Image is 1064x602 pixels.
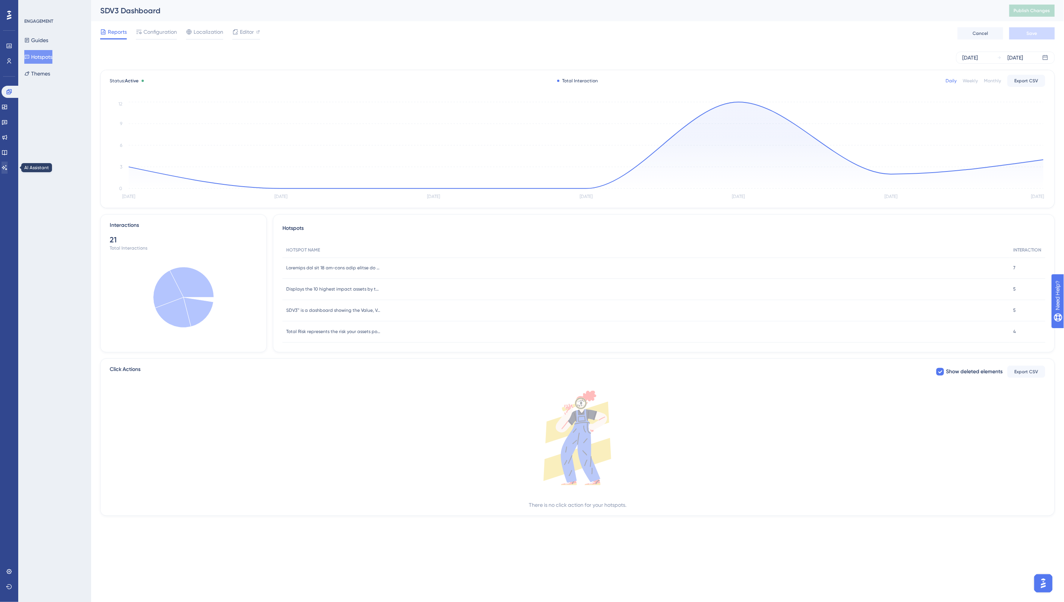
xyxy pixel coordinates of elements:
[1007,366,1045,378] button: Export CSV
[580,194,593,200] tspan: [DATE]
[286,265,381,271] span: Loremips dol sit 18 am-cons adip elitse do eiusm (Tempori ut Laboreet).Dolor magn a enim admin ve...
[1015,369,1039,375] span: Export CSV
[286,307,381,313] span: SDV3™ is a dashboard showing the Value, Volume, and Vulnerability of your sensitive data sorted b...
[1014,265,1016,271] span: 7
[884,194,897,200] tspan: [DATE]
[963,78,978,84] div: Weekly
[275,194,288,200] tspan: [DATE]
[100,5,990,16] div: SDV3 Dashboard
[120,121,122,126] tspan: 9
[427,194,440,200] tspan: [DATE]
[119,186,122,191] tspan: 0
[973,30,988,36] span: Cancel
[1008,53,1023,62] div: [DATE]
[557,78,598,84] div: Total Interaction
[1007,75,1045,87] button: Export CSV
[963,53,978,62] div: [DATE]
[286,286,381,292] span: Displays the 10 highest impact assets by the value (Monetary or Ordinal). More informationHover o...
[110,78,139,84] span: Status:
[122,194,135,200] tspan: [DATE]
[24,33,48,47] button: Guides
[1014,286,1016,292] span: 5
[18,2,47,11] span: Need Help?
[1027,30,1037,36] span: Save
[1009,27,1055,39] button: Save
[1031,194,1044,200] tspan: [DATE]
[240,27,254,36] span: Editor
[1015,78,1039,84] span: Export CSV
[946,78,957,84] div: Daily
[529,500,626,509] div: There is no click action for your hotspots.
[286,329,381,335] span: Total Risk represents the risk your assets pose to your organization over time. More information....
[1014,247,1042,253] span: INTERACTION
[110,221,139,230] div: Interactions
[110,365,140,379] span: Click Actions
[732,194,745,200] tspan: [DATE]
[143,27,177,36] span: Configuration
[286,247,320,253] span: HOTSPOT NAME
[120,164,122,170] tspan: 3
[946,367,1003,376] span: Show deleted elements
[24,50,52,64] button: Hotspots
[125,78,139,83] span: Active
[194,27,223,36] span: Localization
[110,234,257,245] div: 21
[1032,572,1055,595] iframe: UserGuiding AI Assistant Launcher
[118,101,122,107] tspan: 12
[958,27,1003,39] button: Cancel
[1014,307,1016,313] span: 5
[1014,329,1016,335] span: 4
[984,78,1001,84] div: Monthly
[1009,5,1055,17] button: Publish Changes
[1014,8,1050,14] span: Publish Changes
[24,67,50,80] button: Themes
[24,18,53,24] div: ENGAGEMENT
[282,224,304,236] span: Hotspots
[120,143,122,148] tspan: 6
[108,27,127,36] span: Reports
